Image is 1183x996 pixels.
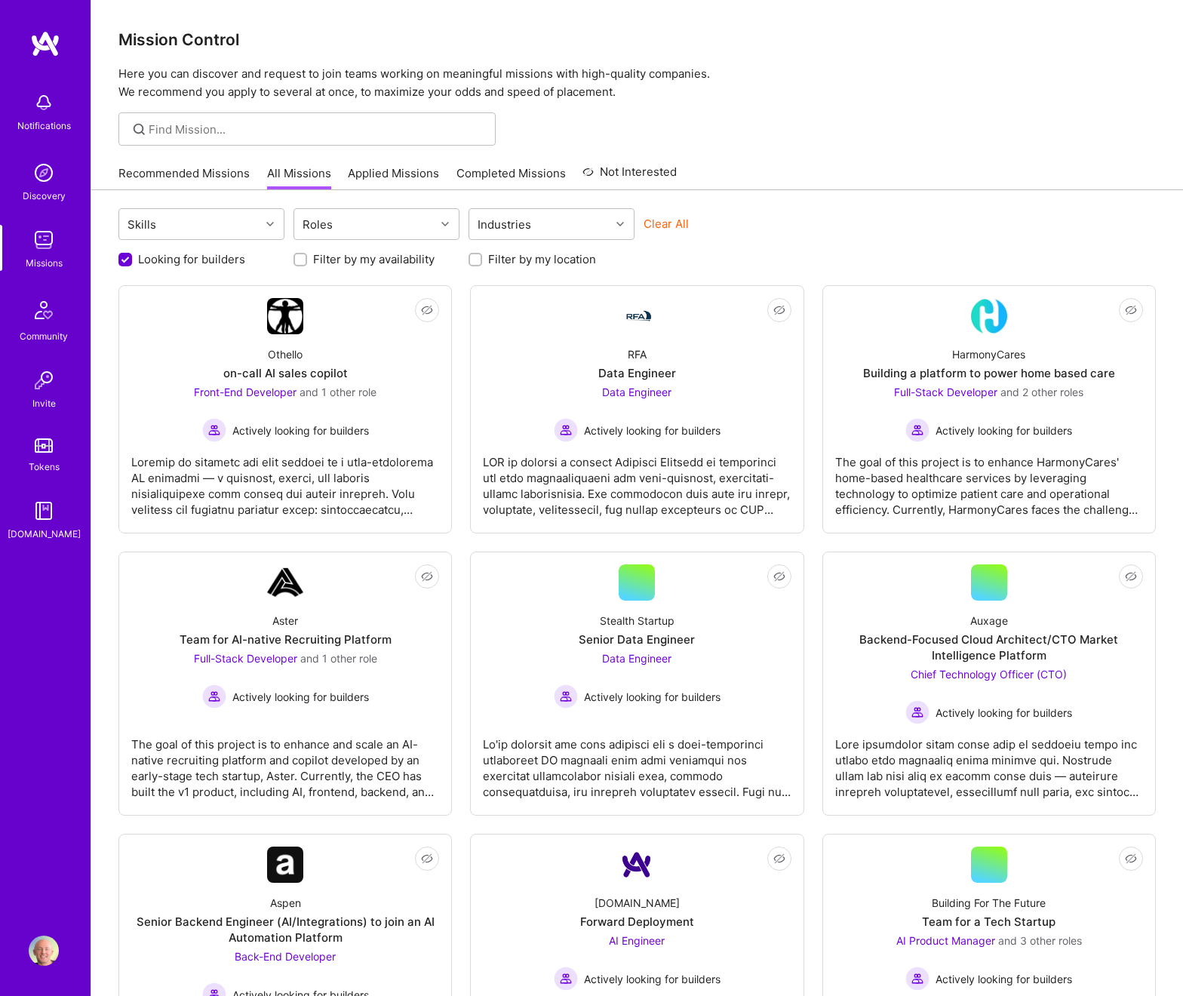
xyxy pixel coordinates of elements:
div: Lore ipsumdolor sitam conse adip el seddoeiu tempo inc utlabo etdo magnaaliq enima minimve qui. N... [835,724,1143,800]
span: Actively looking for builders [232,423,369,438]
div: Senior Backend Engineer (AI/Integrations) to join an AI Automation Platform [131,914,439,945]
div: Missions [26,255,63,271]
i: icon EyeClosed [1125,304,1137,316]
span: Actively looking for builders [584,423,721,438]
img: bell [29,88,59,118]
img: Company Logo [267,564,303,601]
img: Company Logo [971,298,1007,334]
div: Team for a Tech Startup [922,914,1055,930]
img: Company Logo [267,298,303,334]
img: teamwork [29,225,59,255]
i: icon EyeClosed [773,853,785,865]
div: Skills [124,214,160,235]
span: Back-End Developer [235,950,336,963]
h3: Mission Control [118,30,1156,49]
img: Actively looking for builders [202,418,226,442]
img: Company Logo [619,847,655,883]
img: User Avatar [29,936,59,966]
div: Auxage [970,613,1008,629]
div: on-call AI sales copilot [223,365,348,381]
img: Company Logo [619,307,655,325]
a: AuxageBackend-Focused Cloud Architect/CTO Market Intelligence PlatformChief Technology Officer (C... [835,564,1143,803]
span: Chief Technology Officer (CTO) [911,668,1067,681]
div: Roles [299,214,336,235]
span: Actively looking for builders [936,705,1072,721]
i: icon EyeClosed [1125,570,1137,583]
a: Not Interested [582,163,677,190]
img: Actively looking for builders [905,418,929,442]
a: Recommended Missions [118,165,250,190]
img: Community [26,292,62,328]
i: icon Chevron [441,220,449,228]
img: tokens [35,438,53,453]
div: Discovery [23,188,66,204]
p: Here you can discover and request to join teams working on meaningful missions with high-quality ... [118,65,1156,101]
img: Actively looking for builders [554,684,578,709]
div: HarmonyCares [952,346,1025,362]
div: Tokens [29,459,60,475]
div: Senior Data Engineer [579,632,695,647]
span: Data Engineer [602,386,671,398]
span: and 1 other role [300,386,376,398]
img: Company Logo [267,847,303,883]
div: The goal of this project is to enhance and scale an AI-native recruiting platform and copilot dev... [131,724,439,800]
span: and 1 other role [300,652,377,665]
a: Company LogoOthelloon-call AI sales copilotFront-End Developer and 1 other roleActively looking f... [131,298,439,521]
a: User Avatar [25,936,63,966]
a: Company LogoHarmonyCaresBuilding a platform to power home based careFull-Stack Developer and 2 ot... [835,298,1143,521]
div: Building a platform to power home based care [863,365,1115,381]
img: discovery [29,158,59,188]
div: Community [20,328,68,344]
div: Stealth Startup [600,613,674,629]
div: Othello [268,346,303,362]
i: icon EyeClosed [773,570,785,583]
span: Actively looking for builders [936,971,1072,987]
i: icon EyeClosed [421,853,433,865]
a: Completed Missions [456,165,566,190]
i: icon EyeClosed [421,304,433,316]
a: All Missions [267,165,331,190]
div: Backend-Focused Cloud Architect/CTO Market Intelligence Platform [835,632,1143,663]
label: Filter by my location [488,251,596,267]
div: RFA [628,346,647,362]
div: Industries [474,214,535,235]
i: icon Chevron [266,220,274,228]
span: Full-Stack Developer [894,386,997,398]
input: Find Mission... [149,121,484,137]
a: Stealth StartupSenior Data EngineerData Engineer Actively looking for buildersActively looking fo... [483,564,791,803]
div: LOR ip dolorsi a consect Adipisci Elitsedd ei temporinci utl etdo magnaaliquaeni adm veni-quisnos... [483,442,791,518]
span: and 3 other roles [998,934,1082,947]
span: and 2 other roles [1000,386,1083,398]
img: Actively looking for builders [554,418,578,442]
i: icon EyeClosed [773,304,785,316]
i: icon EyeClosed [1125,853,1137,865]
i: icon Chevron [616,220,624,228]
label: Looking for builders [138,251,245,267]
div: Invite [32,395,56,411]
a: Company LogoAsterTeam for AI-native Recruiting PlatformFull-Stack Developer and 1 other roleActiv... [131,564,439,803]
img: Invite [29,365,59,395]
i: icon SearchGrey [131,121,148,138]
div: [DOMAIN_NAME] [595,895,680,911]
img: guide book [29,496,59,526]
div: Forward Deployment [580,914,694,930]
button: Clear All [644,216,689,232]
div: Building For The Future [932,895,1046,911]
div: Data Engineer [598,365,676,381]
span: Actively looking for builders [584,689,721,705]
div: The goal of this project is to enhance HarmonyCares' home-based healthcare services by leveraging... [835,442,1143,518]
span: Front-End Developer [194,386,297,398]
span: Actively looking for builders [936,423,1072,438]
div: Loremip do sitametc adi elit seddoei te i utla-etdolorema AL enimadmi — v quisnost, exerci, ull l... [131,442,439,518]
div: Lo'ip dolorsit ame cons adipisci eli s doei-temporinci utlaboreet DO magnaali enim admi veniamqui... [483,724,791,800]
div: Aspen [270,895,301,911]
span: Full-Stack Developer [194,652,297,665]
img: Actively looking for builders [202,684,226,709]
span: Actively looking for builders [584,971,721,987]
a: Company LogoRFAData EngineerData Engineer Actively looking for buildersActively looking for build... [483,298,791,521]
span: Actively looking for builders [232,689,369,705]
div: Aster [272,613,298,629]
span: Data Engineer [602,652,671,665]
div: [DOMAIN_NAME] [8,526,81,542]
label: Filter by my availability [313,251,435,267]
